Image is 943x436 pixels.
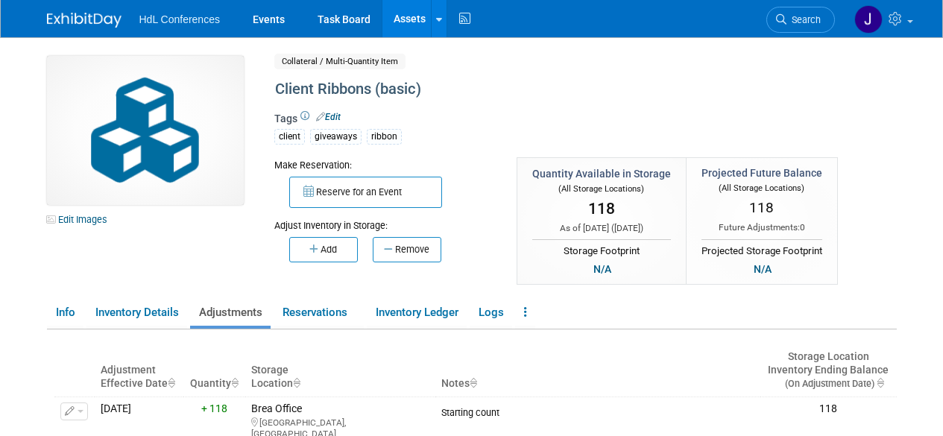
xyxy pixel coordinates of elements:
[532,181,671,195] div: (All Storage Locations)
[310,129,362,145] div: giveaways
[749,261,776,277] div: N/A
[190,300,271,326] a: Adjustments
[760,344,896,396] th: Storage LocationInventory Ending Balance (On Adjustment Date) : activate to sort column ascending
[772,378,874,389] span: (On Adjustment Date)
[86,300,187,326] a: Inventory Details
[47,210,113,229] a: Edit Images
[47,56,244,205] img: Collateral-Icon-2.png
[766,7,835,33] a: Search
[532,222,671,235] div: As of [DATE] ( )
[800,222,805,233] span: 0
[367,300,467,326] a: Inventory Ledger
[470,300,512,326] a: Logs
[701,221,822,234] div: Future Adjustments:
[701,180,822,195] div: (All Storage Locations)
[289,237,358,262] button: Add
[139,13,220,25] span: HdL Conferences
[701,239,822,259] div: Projected Storage Footprint
[274,300,364,326] a: Reservations
[441,402,754,419] div: Starting count
[367,129,402,145] div: ribbon
[532,239,671,259] div: Storage Footprint
[183,344,245,396] th: Quantity : activate to sort column ascending
[270,76,833,103] div: Client Ribbons (basic)
[766,402,890,416] div: 118
[47,13,122,28] img: ExhibitDay
[201,402,227,414] span: + 118
[289,177,442,208] button: Reserve for an Event
[786,14,821,25] span: Search
[701,165,822,180] div: Projected Future Balance
[274,157,494,172] div: Make Reservation:
[245,344,435,396] th: Storage Location : activate to sort column ascending
[274,54,406,69] span: Collateral / Multi-Quantity Item
[274,129,305,145] div: client
[47,300,83,326] a: Info
[274,208,494,233] div: Adjust Inventory in Storage:
[373,237,441,262] button: Remove
[614,223,640,233] span: [DATE]
[95,344,183,396] th: Adjustment Effective Date : activate to sort column ascending
[274,111,833,154] div: Tags
[589,261,616,277] div: N/A
[588,200,615,218] span: 118
[749,199,774,216] span: 118
[854,5,883,34] img: Johnny Nguyen
[316,112,341,122] a: Edit
[532,166,671,181] div: Quantity Available in Storage
[435,344,760,396] th: Notes : activate to sort column ascending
